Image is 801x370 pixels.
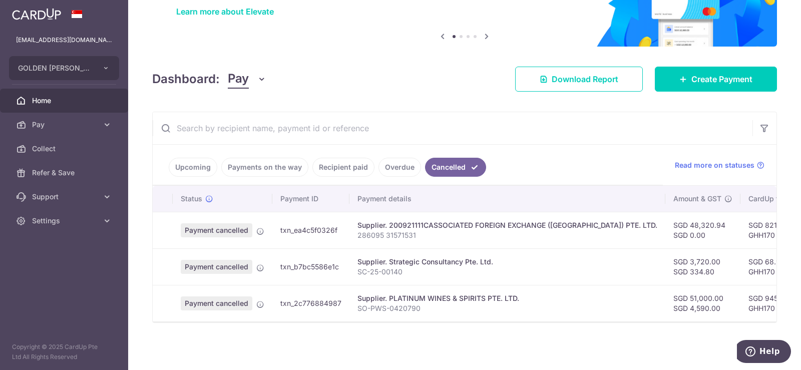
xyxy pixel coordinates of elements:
a: Learn more about Elevate [176,7,274,17]
button: GOLDEN [PERSON_NAME] MARKETING [9,56,119,80]
a: Cancelled [425,158,486,177]
a: Payments on the way [221,158,308,177]
span: Payment cancelled [181,296,252,310]
a: Upcoming [169,158,217,177]
span: Payment cancelled [181,260,252,274]
span: Settings [32,216,98,226]
button: Pay [228,70,266,89]
a: Download Report [515,67,643,92]
a: Overdue [378,158,421,177]
div: Supplier. Strategic Consultancy Pte. Ltd. [357,257,657,267]
td: txn_b7bc5586e1c [272,248,349,285]
a: Recipient paid [312,158,374,177]
a: Create Payment [655,67,777,92]
span: GOLDEN [PERSON_NAME] MARKETING [18,63,92,73]
p: SC-25-00140 [357,267,657,277]
p: [EMAIL_ADDRESS][DOMAIN_NAME] [16,35,112,45]
span: Status [181,194,202,204]
td: txn_ea4c5f0326f [272,212,349,248]
iframe: Opens a widget where you can find more information [737,340,791,365]
span: Pay [32,120,98,130]
p: 286095 31571531 [357,230,657,240]
p: SO-PWS-0420790 [357,303,657,313]
span: Amount & GST [673,194,721,204]
a: Read more on statuses [675,160,764,170]
td: txn_2c776884987 [272,285,349,321]
span: Collect [32,144,98,154]
h4: Dashboard: [152,70,220,88]
span: Create Payment [691,73,752,85]
th: Payment details [349,186,665,212]
input: Search by recipient name, payment id or reference [153,112,752,144]
td: SGD 51,000.00 SGD 4,590.00 [665,285,740,321]
span: CardUp fee [748,194,786,204]
span: Download Report [552,73,618,85]
span: Read more on statuses [675,160,754,170]
span: Support [32,192,98,202]
th: Payment ID [272,186,349,212]
td: SGD 48,320.94 SGD 0.00 [665,212,740,248]
div: Supplier. PLATINUM WINES & SPIRITS PTE. LTD. [357,293,657,303]
span: Refer & Save [32,168,98,178]
td: SGD 3,720.00 SGD 334.80 [665,248,740,285]
span: Pay [228,70,249,89]
img: CardUp [12,8,61,20]
span: Home [32,96,98,106]
div: Supplier. 200921111CASSOCIATED FOREIGN EXCHANGE ([GEOGRAPHIC_DATA]) PTE. LTD. [357,220,657,230]
span: Payment cancelled [181,223,252,237]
